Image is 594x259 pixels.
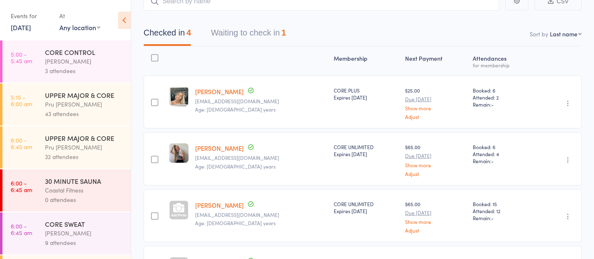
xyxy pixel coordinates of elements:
div: for membership [473,62,533,68]
time: 5:00 - 5:45 am [11,51,32,64]
span: Age: [DEMOGRAPHIC_DATA] years [195,219,276,226]
div: At [59,9,100,23]
a: Show more [405,105,466,111]
span: Remain: [473,214,533,221]
span: - [491,101,494,108]
div: 9 attendees [45,238,124,247]
a: Adjust [405,114,466,119]
div: 3 attendees [45,66,124,76]
button: Checked in4 [144,24,191,46]
div: UPPER MAJOR & CORE [45,90,124,100]
small: Due [DATE] [405,210,466,216]
a: 5:15 -6:00 amUPPER MAJOR & COREPru [PERSON_NAME]43 attendees [2,83,131,126]
small: Due [DATE] [405,153,466,159]
a: 6:00 -6:45 am30 MINUTE SAUNACoastal Fitness0 attendees [2,169,131,211]
small: griffithslizzi@gmail.com [195,212,328,218]
a: 5:00 -5:45 amCORE CONTROL[PERSON_NAME]3 attendees [2,40,131,83]
a: 6:00 -6:45 amCORE SWEAT[PERSON_NAME]9 attendees [2,212,131,254]
span: Age: [DEMOGRAPHIC_DATA] years [195,163,276,170]
time: 6:00 - 6:45 am [11,180,32,193]
span: - [491,214,494,221]
span: Attended: 4 [473,150,533,157]
div: Coastal Fitness [45,185,124,195]
div: $65.00 [405,143,466,176]
div: [PERSON_NAME] [45,228,124,238]
div: Last name [550,30,577,38]
div: [PERSON_NAME] [45,57,124,66]
a: [PERSON_NAME] [195,87,244,96]
div: 4 [186,28,191,37]
a: [DATE] [11,23,31,32]
div: Atten­dances [469,50,536,72]
a: Show more [405,162,466,168]
span: Attended: 12 [473,207,533,214]
a: Show more [405,219,466,224]
a: [PERSON_NAME] [195,144,244,152]
div: Events for [11,9,51,23]
div: CORE UNLIMITED [334,200,398,214]
div: Pru [PERSON_NAME] [45,143,124,152]
span: - [491,157,494,164]
div: $25.00 [405,87,466,119]
div: 0 attendees [45,195,124,204]
div: Next Payment [402,50,469,72]
span: Booked: 15 [473,200,533,207]
span: Remain: [473,157,533,164]
div: CORE PLUS [334,87,398,101]
time: 5:15 - 6:00 am [11,94,32,107]
label: Sort by [530,30,548,38]
div: 32 attendees [45,152,124,162]
div: Expires [DATE] [334,150,398,157]
div: 30 MINUTE SAUNA [45,176,124,185]
div: Any location [59,23,100,32]
div: CORE CONTROL [45,48,124,57]
div: Expires [DATE] [334,94,398,101]
a: [PERSON_NAME] [195,201,244,209]
div: Membership [330,50,402,72]
div: Expires [DATE] [334,207,398,214]
a: Adjust [405,228,466,233]
div: 1 [281,28,286,37]
time: 6:00 - 6:45 am [11,137,32,150]
img: image1760329763.png [169,87,189,106]
div: CORE SWEAT [45,219,124,228]
div: Pru [PERSON_NAME] [45,100,124,109]
div: 43 attendees [45,109,124,119]
small: georja.greenwood@hotmail.com [195,155,328,161]
span: Age: [DEMOGRAPHIC_DATA] years [195,106,276,113]
span: Remain: [473,101,533,108]
div: UPPER MAJOR & CORE [45,133,124,143]
span: Attended: 2 [473,94,533,101]
time: 6:00 - 6:45 am [11,223,32,236]
span: Booked: 6 [473,143,533,150]
a: 6:00 -6:45 amUPPER MAJOR & COREPru [PERSON_NAME]32 attendees [2,126,131,169]
small: Due [DATE] [405,96,466,102]
img: image1679032349.png [169,143,189,163]
span: Booked: 6 [473,87,533,94]
button: Waiting to check in1 [211,24,286,46]
a: Adjust [405,171,466,176]
div: CORE UNLIMITED [334,143,398,157]
div: $65.00 [405,200,466,233]
small: lucymae0511@icloud.com [195,98,328,104]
